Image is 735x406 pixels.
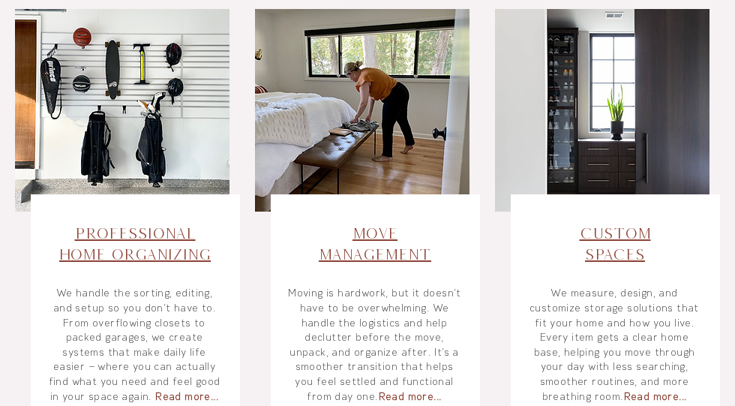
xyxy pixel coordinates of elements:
[580,224,651,263] span: Custom Spaces
[49,286,221,402] a: We handle the sorting, editing, and setup so you don’t have to. From overflowing closets to packe...
[319,224,431,263] a: MoveManagement​
[59,224,211,263] a: ProfessionalHome Organizing
[155,389,219,403] span: Read more...
[495,9,709,212] img: Home organizer measuring shelves and planning custom storage layout for a family room in Portland
[379,389,442,403] span: Read more...
[319,224,431,263] span: Move Management​
[59,224,211,263] span: Professional Home Organizing
[580,224,651,263] a: CustomSpaces
[288,286,462,402] a: Moving is hardwork, but it doesn’t have to be overwhelming. We handle the logistics and help decl...
[530,286,700,402] a: We measure, design, and customize storage solutions that fit your home and how you live. Every it...
[624,389,688,403] span: Read more...
[15,9,229,212] img: Professional organizer decluttering a Portland home closet and setting up storage bins for easy d...
[255,9,469,212] img: rganizing team unpacking boxes and setting up a new kitchen after a move in Portland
